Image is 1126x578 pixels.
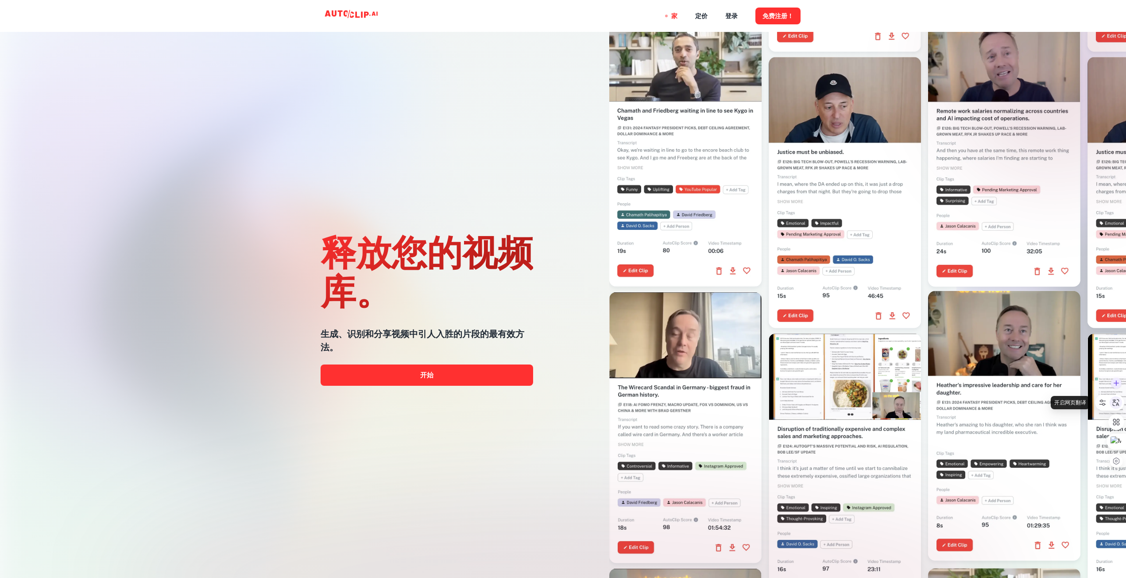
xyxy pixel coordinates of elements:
font: 登录 [725,13,738,20]
font: 开始 [420,371,433,379]
button: 免费注册！ [755,8,801,24]
font: 家 [671,13,677,20]
font: 生成、识别和分享视频中引人入胜的片段的最有效方法。 [321,329,524,353]
font: 免费注册！ [762,13,793,20]
a: 开始 [321,365,533,386]
font: 释放您的视频库。 [321,230,533,311]
font: 定价 [695,13,708,20]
